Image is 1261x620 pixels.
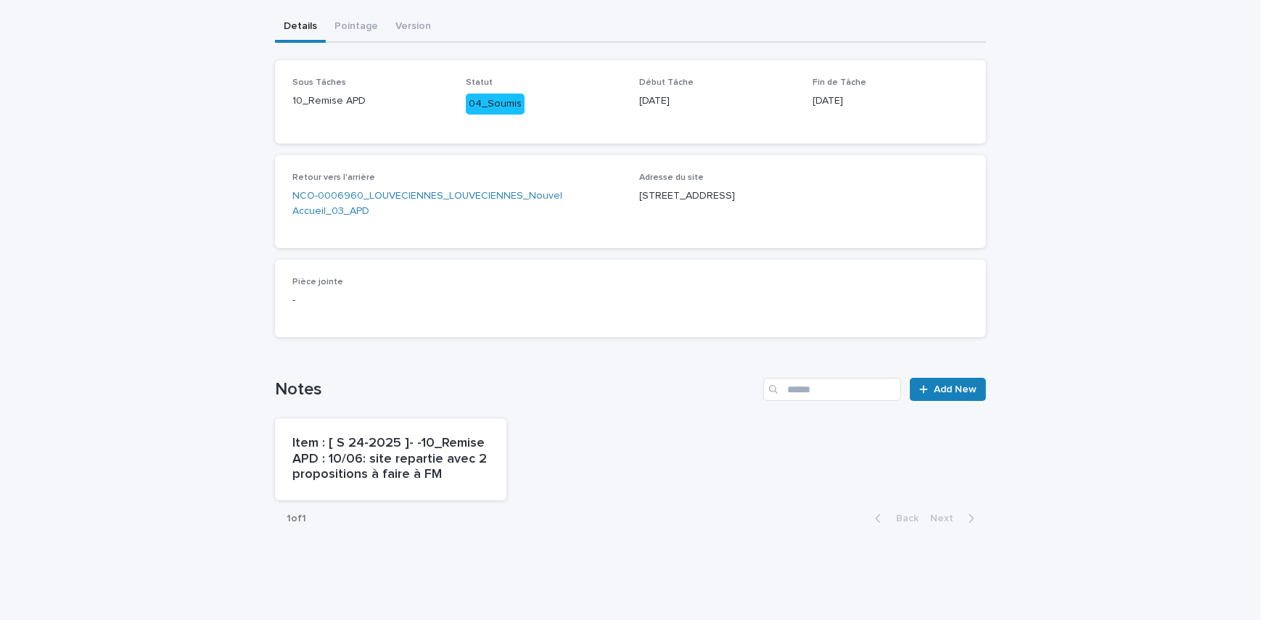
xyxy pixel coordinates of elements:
[934,384,977,394] span: Add New
[292,94,448,109] p: 10_Remise APD
[292,173,375,182] span: Retour vers l'arrière
[813,94,969,109] p: [DATE]
[292,189,622,219] a: NCO-0006960_LOUVECIENNES_LOUVECIENNES_Nouvel Accueil_03_APD
[292,278,343,286] span: Pièce jointe
[639,94,795,109] p: [DATE]
[930,513,962,524] span: Next
[326,12,387,43] button: Pointage
[924,512,986,525] button: Next
[639,173,704,182] span: Adresse du site
[292,436,489,483] p: Item : [ S 24-2025 ]- -10_Remise APD : 10/06: site repartie avec 2 propositions à faire à FM
[466,94,525,115] div: 04_Soumis
[292,293,969,308] p: -
[275,379,757,400] h1: Notes
[275,12,326,43] button: Details
[275,418,506,500] a: Item : [ S 24-2025 ]- -10_Remise APD : 10/06: site repartie avec 2 propositions à faire à FM
[887,513,919,524] span: Back
[910,378,986,401] a: Add New
[387,12,440,43] button: Version
[639,78,694,87] span: Début Tâche
[639,189,969,204] p: [STREET_ADDRESS]
[813,78,866,87] span: Fin de Tâche
[466,78,493,87] span: Statut
[863,512,924,525] button: Back
[292,78,346,87] span: Sous Tâches
[763,378,901,401] input: Search
[275,501,318,537] p: 1 of 1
